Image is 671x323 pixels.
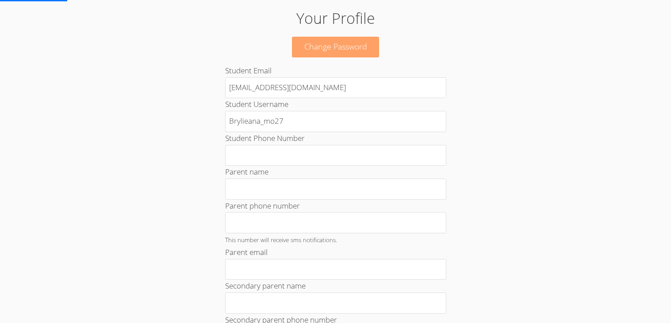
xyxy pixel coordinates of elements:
small: This number will receive sms notifications. [225,236,337,244]
label: Parent email [225,247,268,257]
label: Student Email [225,65,272,76]
label: Student Username [225,99,288,109]
h1: Your Profile [154,7,517,30]
label: Student Phone Number [225,133,305,143]
label: Parent name [225,167,268,177]
label: Parent phone number [225,201,300,211]
a: Change Password [292,37,380,57]
label: Secondary parent name [225,281,306,291]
